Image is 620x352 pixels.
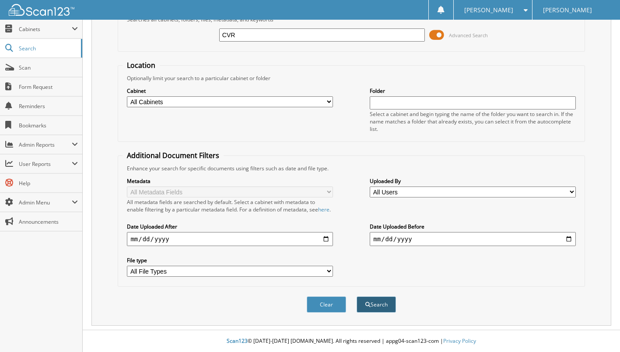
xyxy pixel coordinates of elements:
[127,177,333,185] label: Metadata
[19,25,72,33] span: Cabinets
[19,218,78,225] span: Announcements
[9,4,74,16] img: scan123-logo-white.svg
[19,160,72,168] span: User Reports
[123,151,224,160] legend: Additional Document Filters
[19,64,78,71] span: Scan
[19,180,78,187] span: Help
[123,165,580,172] div: Enhance your search for specific documents using filters such as date and file type.
[464,7,513,13] span: [PERSON_NAME]
[19,122,78,129] span: Bookmarks
[576,310,620,352] iframe: Chat Widget
[127,87,333,95] label: Cabinet
[227,337,248,345] span: Scan123
[449,32,488,39] span: Advanced Search
[19,141,72,148] span: Admin Reports
[19,45,77,52] span: Search
[127,198,333,213] div: All metadata fields are searched by default. Select a cabinet with metadata to enable filtering b...
[370,223,575,230] label: Date Uploaded Before
[370,232,575,246] input: end
[307,296,346,313] button: Clear
[83,331,620,352] div: © [DATE]-[DATE] [DOMAIN_NAME]. All rights reserved | appg04-scan123-com |
[19,102,78,110] span: Reminders
[370,177,575,185] label: Uploaded By
[443,337,476,345] a: Privacy Policy
[127,232,333,246] input: start
[370,87,575,95] label: Folder
[19,199,72,206] span: Admin Menu
[127,257,333,264] label: File type
[370,110,575,133] div: Select a cabinet and begin typing the name of the folder you want to search in. If the name match...
[123,74,580,82] div: Optionally limit your search to a particular cabinet or folder
[123,60,160,70] legend: Location
[127,223,333,230] label: Date Uploaded After
[357,296,396,313] button: Search
[19,83,78,91] span: Form Request
[543,7,592,13] span: [PERSON_NAME]
[318,206,329,213] a: here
